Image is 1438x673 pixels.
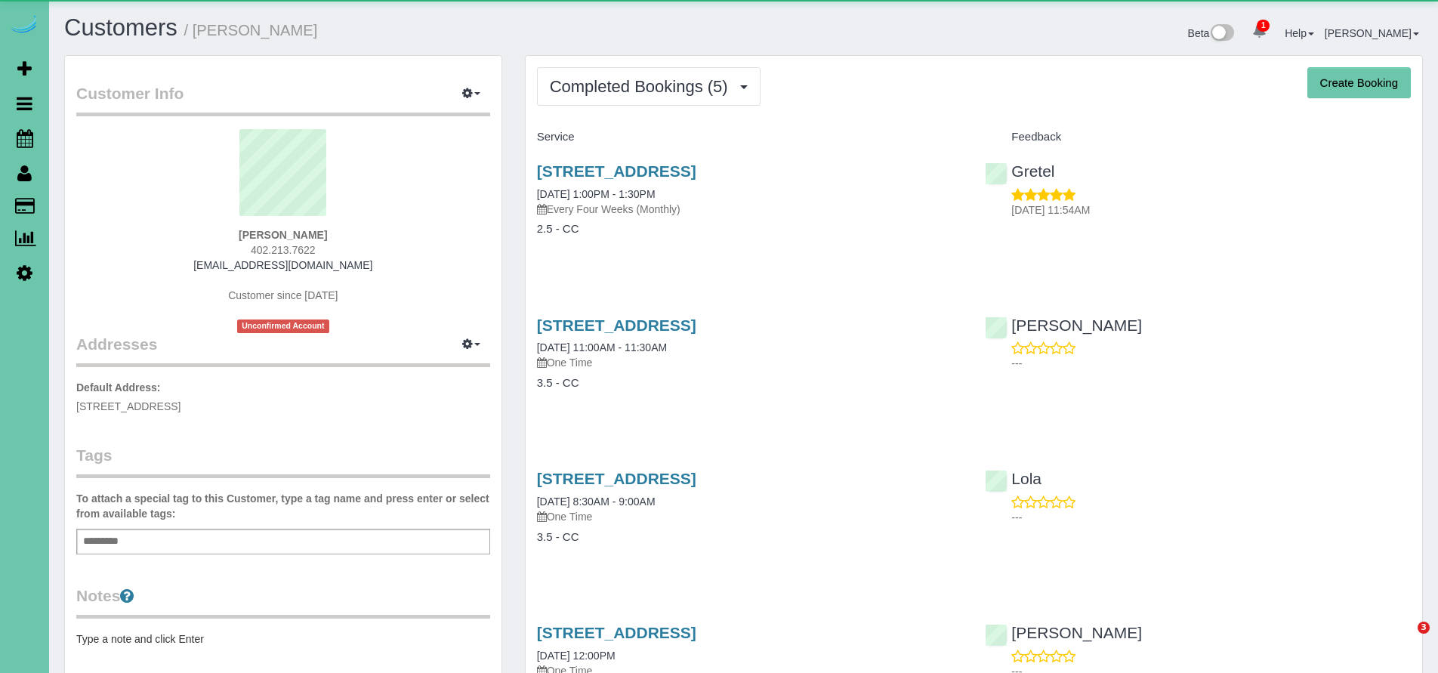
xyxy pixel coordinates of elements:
[239,229,327,241] strong: [PERSON_NAME]
[76,400,181,412] span: [STREET_ADDRESS]
[76,380,161,395] label: Default Address:
[76,491,490,521] label: To attach a special tag to this Customer, type a tag name and press enter or select from availabl...
[537,223,963,236] h4: 2.5 - CC
[537,355,963,370] p: One Time
[76,631,490,647] pre: Type a note and click Enter
[537,67,761,106] button: Completed Bookings (5)
[537,377,963,390] h4: 3.5 - CC
[76,444,490,478] legend: Tags
[1011,202,1411,218] p: [DATE] 11:54AM
[237,320,329,332] span: Unconfirmed Account
[1011,510,1411,525] p: ---
[537,650,616,662] a: [DATE] 12:00PM
[985,624,1142,641] a: [PERSON_NAME]
[537,316,696,334] a: [STREET_ADDRESS]
[537,202,963,217] p: Every Four Weeks (Monthly)
[537,531,963,544] h4: 3.5 - CC
[184,22,318,39] small: / [PERSON_NAME]
[537,188,656,200] a: [DATE] 1:00PM - 1:30PM
[193,259,372,271] a: [EMAIL_ADDRESS][DOMAIN_NAME]
[1418,622,1430,634] span: 3
[537,624,696,641] a: [STREET_ADDRESS]
[985,162,1054,180] a: Gretel
[1325,27,1419,39] a: [PERSON_NAME]
[1285,27,1314,39] a: Help
[985,470,1041,487] a: Lola
[537,470,696,487] a: [STREET_ADDRESS]
[537,341,667,353] a: [DATE] 11:00AM - 11:30AM
[9,15,39,36] img: Automaid Logo
[76,82,490,116] legend: Customer Info
[985,316,1142,334] a: [PERSON_NAME]
[1257,20,1270,32] span: 1
[1011,356,1411,371] p: ---
[76,585,490,619] legend: Notes
[1188,27,1235,39] a: Beta
[537,509,963,524] p: One Time
[251,244,316,256] span: 402.213.7622
[1209,24,1234,44] img: New interface
[1387,622,1423,658] iframe: Intercom live chat
[550,77,736,96] span: Completed Bookings (5)
[1245,15,1274,48] a: 1
[64,14,177,41] a: Customers
[537,162,696,180] a: [STREET_ADDRESS]
[537,495,656,508] a: [DATE] 8:30AM - 9:00AM
[228,289,338,301] span: Customer since [DATE]
[985,131,1411,144] h4: Feedback
[1307,67,1411,99] button: Create Booking
[537,131,963,144] h4: Service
